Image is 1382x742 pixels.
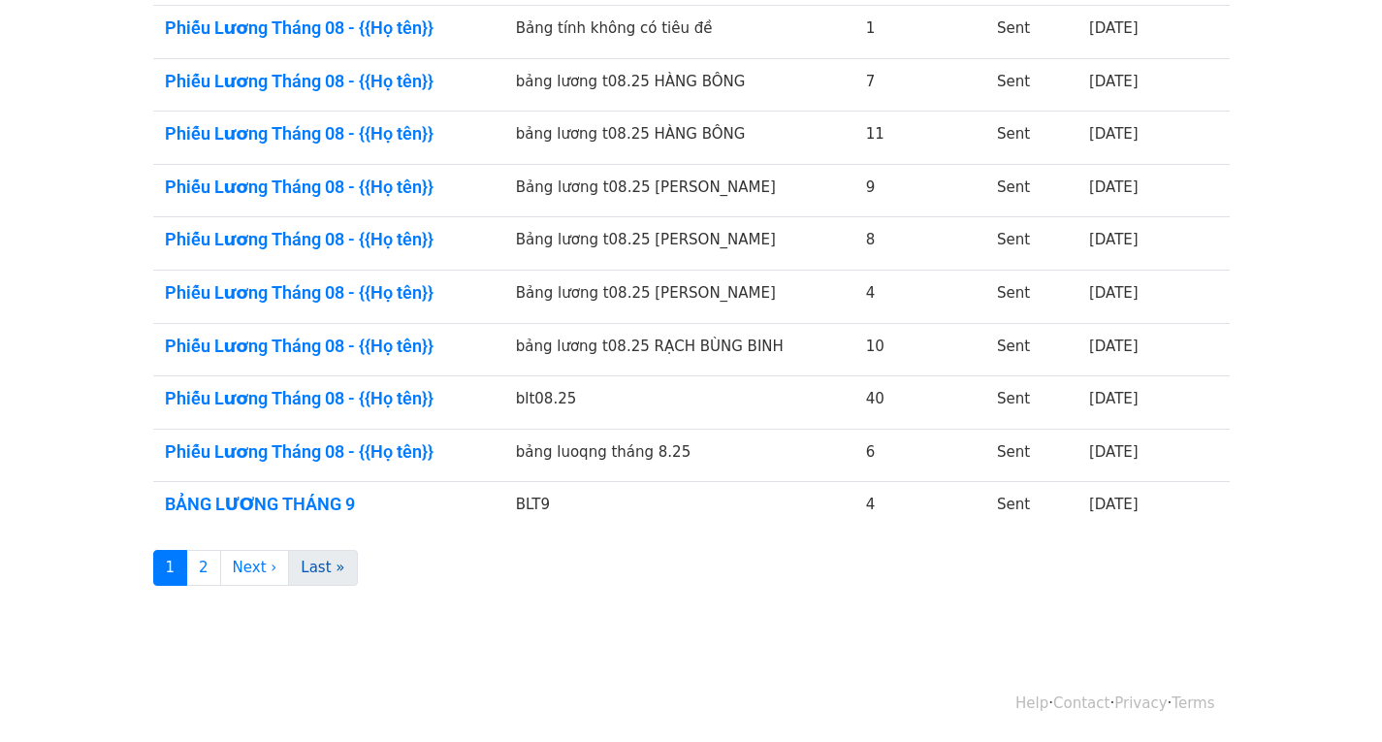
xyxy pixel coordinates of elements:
[1089,178,1139,196] a: [DATE]
[504,112,854,165] td: bảng lương t08.25 HÀNG BÔNG
[985,323,1077,376] td: Sent
[165,229,493,250] a: Phiếu Lương Tháng 08 - {{Họ tên}}
[504,164,854,217] td: Bảng lương t08.25 [PERSON_NAME]
[1089,284,1139,302] a: [DATE]
[504,271,854,324] td: Bảng lương t08.25 [PERSON_NAME]
[504,429,854,482] td: bảng luoqng tháng 8.25
[165,336,493,357] a: Phiếu Lương Tháng 08 - {{Họ tên}}
[165,282,493,304] a: Phiếu Lương Tháng 08 - {{Họ tên}}
[854,271,985,324] td: 4
[504,58,854,112] td: bảng lương t08.25 HÀNG BÔNG
[985,112,1077,165] td: Sent
[854,323,985,376] td: 10
[1015,694,1048,712] a: Help
[854,217,985,271] td: 8
[165,494,493,515] a: BẢNG LƯƠNG THÁNG 9
[1114,694,1167,712] a: Privacy
[985,482,1077,534] td: Sent
[1089,496,1139,513] a: [DATE]
[504,482,854,534] td: BLT9
[985,164,1077,217] td: Sent
[165,177,493,198] a: Phiếu Lương Tháng 08 - {{Họ tên}}
[504,217,854,271] td: Bảng lương t08.25 [PERSON_NAME]
[504,6,854,59] td: Bảng tính không có tiêu đề
[854,112,985,165] td: 11
[220,550,290,586] a: Next ›
[165,71,493,92] a: Phiếu Lương Tháng 08 - {{Họ tên}}
[1089,390,1139,407] a: [DATE]
[165,441,493,463] a: Phiếu Lương Tháng 08 - {{Họ tên}}
[1089,19,1139,37] a: [DATE]
[165,123,493,145] a: Phiếu Lương Tháng 08 - {{Họ tên}}
[985,217,1077,271] td: Sent
[1089,231,1139,248] a: [DATE]
[985,58,1077,112] td: Sent
[1089,73,1139,90] a: [DATE]
[854,6,985,59] td: 1
[854,429,985,482] td: 6
[165,388,493,409] a: Phiếu Lương Tháng 08 - {{Họ tên}}
[165,17,493,39] a: Phiếu Lương Tháng 08 - {{Họ tên}}
[854,58,985,112] td: 7
[1089,338,1139,355] a: [DATE]
[854,482,985,534] td: 4
[1089,443,1139,461] a: [DATE]
[1053,694,1109,712] a: Contact
[854,376,985,430] td: 40
[504,323,854,376] td: bảng lương t08.25 RẠCH BÙNG BINH
[186,550,221,586] a: 2
[1172,694,1214,712] a: Terms
[985,429,1077,482] td: Sent
[153,550,188,586] a: 1
[985,376,1077,430] td: Sent
[985,6,1077,59] td: Sent
[1285,649,1382,742] iframe: Chat Widget
[854,164,985,217] td: 9
[1089,125,1139,143] a: [DATE]
[504,376,854,430] td: blt08.25
[288,550,357,586] a: Last »
[985,271,1077,324] td: Sent
[1285,649,1382,742] div: Tiện ích trò chuyện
